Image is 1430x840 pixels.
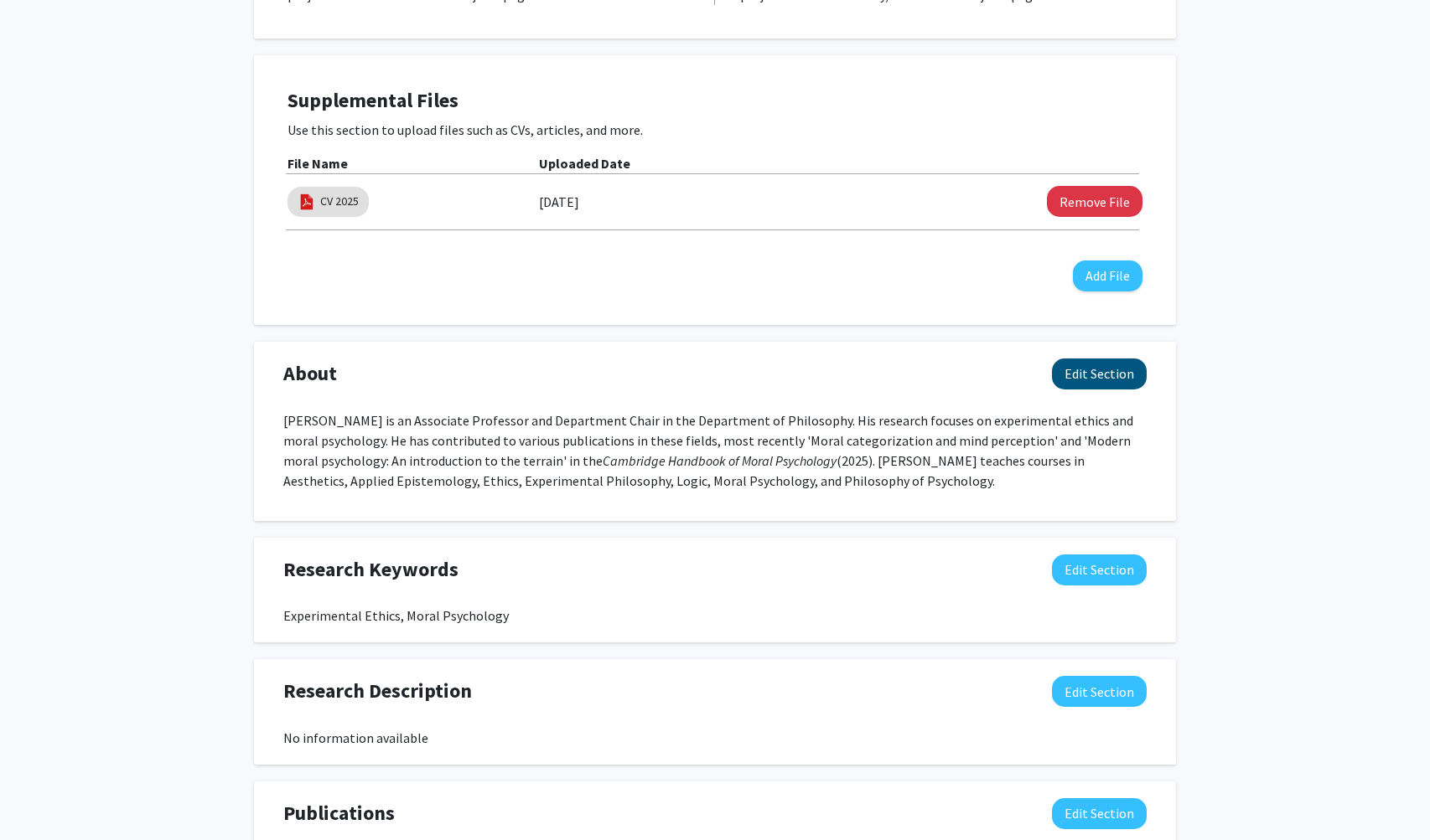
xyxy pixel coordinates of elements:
[603,452,837,469] em: Cambridge Handbook of Moral Psychology
[298,193,316,211] img: pdf_icon.png
[283,554,459,585] span: Research Keywords
[1047,186,1142,217] button: Remove CV 2025 File
[1052,676,1147,707] button: Edit Research Description
[283,676,472,706] span: Research Description
[1052,798,1147,829] button: Edit Publications
[283,410,1147,491] p: [PERSON_NAME] is an Associate Professor and Department Chair in the Department of Philosophy. His...
[283,606,1147,626] div: Experimental Ethics, Moral Psychology
[1052,358,1147,389] button: Edit About
[320,193,359,210] a: CV 2025
[283,728,1147,748] div: No information available
[283,358,337,389] span: About
[288,89,1142,113] h4: Supplemental Files
[283,798,395,828] span: Publications
[539,155,630,172] b: Uploaded Date
[1052,554,1147,585] button: Edit Research Keywords
[288,155,348,172] b: File Name
[13,765,71,827] iframe: Chat
[288,120,1142,140] p: Use this section to upload files such as CVs, articles, and more.
[539,188,579,216] label: [DATE]
[1073,260,1142,291] button: Add File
